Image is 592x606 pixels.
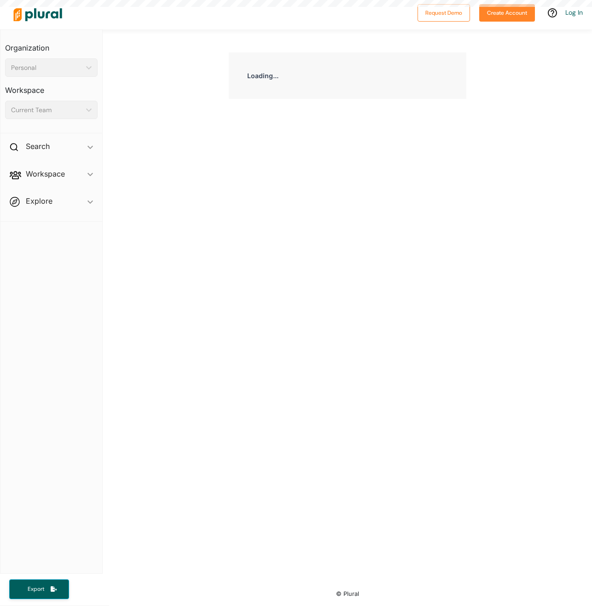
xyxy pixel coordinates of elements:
[336,590,359,597] small: © Plural
[21,585,51,593] span: Export
[26,141,50,151] h2: Search
[565,8,583,17] a: Log In
[479,4,535,22] button: Create Account
[418,7,470,17] a: Request Demo
[11,63,82,73] div: Personal
[418,4,470,22] button: Request Demo
[229,52,466,99] div: Loading...
[9,579,69,599] button: Export
[11,105,82,115] div: Current Team
[5,34,98,55] h3: Organization
[479,7,535,17] a: Create Account
[5,77,98,97] h3: Workspace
